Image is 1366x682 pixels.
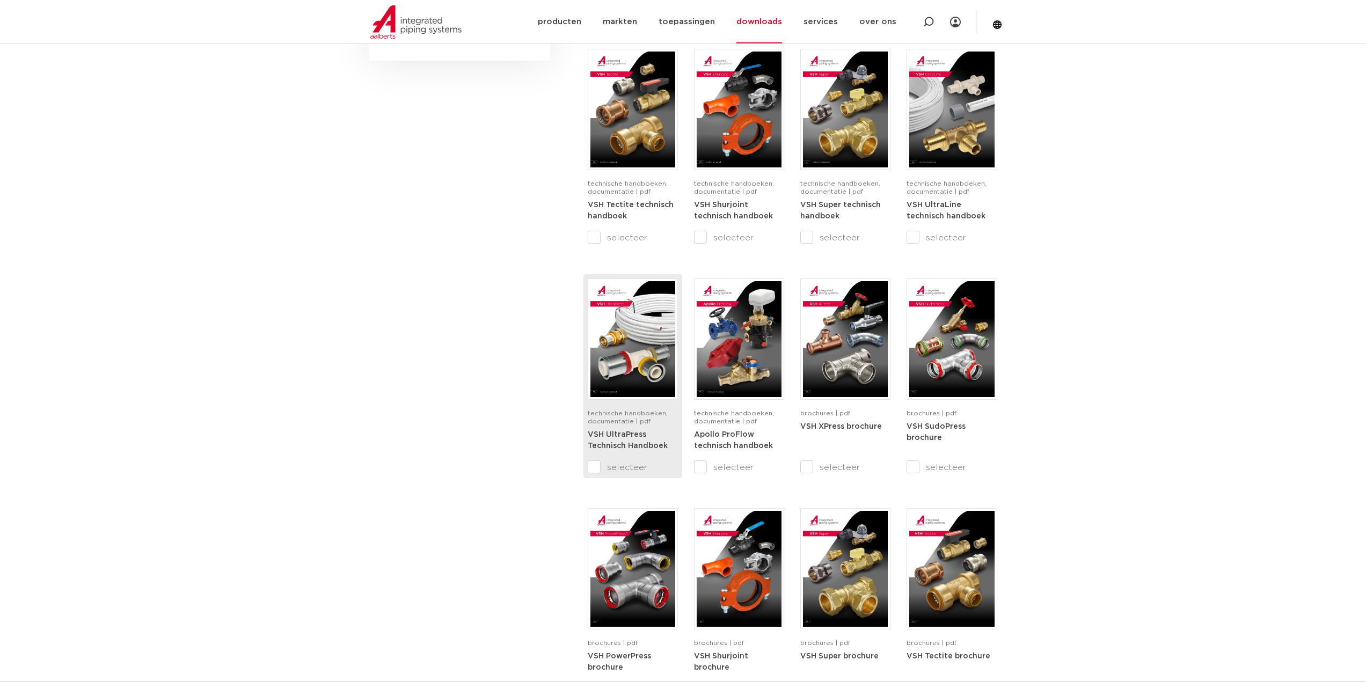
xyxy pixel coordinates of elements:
label: selecteer [694,231,784,244]
label: selecteer [800,231,890,244]
label: selecteer [588,231,678,244]
span: technische handboeken, documentatie | pdf [800,180,880,195]
a: Apollo ProFlow technisch handboek [694,430,773,450]
a: VSH XPress brochure [800,422,882,430]
span: technische handboeken, documentatie | pdf [907,180,987,195]
img: VSH-UltraLine_A4TM_5010216_2022_1.0_NL-pdf.jpg [909,52,994,167]
img: VSH-SudoPress_A4Brochure-5007222-2021_1.0_NL-1-pdf.jpg [909,281,994,397]
span: technische handboeken, documentatie | pdf [694,180,774,195]
span: technische handboeken, documentatie | pdf [588,180,668,195]
label: selecteer [907,231,997,244]
strong: VSH Super brochure [800,652,879,660]
span: brochures | pdf [800,410,850,416]
img: VSH-Super-A4Brochure-5007266-2021_1.0_NL-pdf.jpg [803,511,888,627]
a: VSH Tectite technisch handboek [588,201,674,221]
img: VSH-Shurjoint_A4TM_5008731_2024_3.0_EN-pdf.jpg [697,52,781,167]
a: VSH Super brochure [800,652,879,660]
label: selecteer [588,461,678,474]
img: VSH-Tectite_A4Brochure_5007420-2021_1.0_NL-1-pdf.jpg [909,511,994,627]
img: VSH-PowerPress_A4Brochure-5008993-2022_2.0_NL-pdf.jpg [590,511,675,627]
a: VSH UltraPress Technisch Handboek [588,430,668,450]
img: Apollo-ProFlow-A4TM_5010004_2022_1.0_NL-1-pdf.jpg [697,281,781,397]
strong: VSH XPress brochure [800,423,882,430]
strong: VSH PowerPress brochure [588,652,651,672]
strong: Apollo ProFlow technisch handboek [694,431,773,450]
strong: VSH Tectite brochure [907,652,990,660]
strong: VSH Shurjoint brochure [694,652,748,672]
label: selecteer [694,461,784,474]
img: VSH-Shurjoint_A4Brochure-5008696-2021_1.0_NL-1-pdf.jpg [697,511,781,627]
span: technische handboeken, documentatie | pdf [694,410,774,424]
span: brochures | pdf [694,640,744,646]
span: brochures | pdf [907,640,956,646]
strong: VSH UltraPress Technisch Handboek [588,431,668,450]
label: selecteer [907,461,997,474]
a: VSH SudoPress brochure [907,422,966,442]
a: VSH Shurjoint brochure [694,652,748,672]
span: brochures | pdf [907,410,956,416]
span: brochures | pdf [800,640,850,646]
a: VSH Shurjoint technisch handboek [694,201,773,221]
label: selecteer [800,461,890,474]
img: VSH-Tectite_A4TM_5009376-2024-2.0_NL-pdf.jpg [590,52,675,167]
strong: VSH SudoPress brochure [907,423,966,442]
span: technische handboeken, documentatie | pdf [588,410,668,424]
img: VSH-Super_A4TM_5007411-2022-2.1_NL-1-pdf.jpg [803,52,888,167]
span: brochures | pdf [588,640,638,646]
a: VSH Tectite brochure [907,652,990,660]
a: VSH PowerPress brochure [588,652,651,672]
img: VSH-UltraPress_A4TM_5008751_2025_3.0_NL-pdf.jpg [590,281,675,397]
a: VSH Super technisch handboek [800,201,881,221]
a: VSH UltraLine technisch handboek [907,201,985,221]
img: VSH-XPress_A4Brochure-5007145-2021_1.0_NL-1-pdf.jpg [803,281,888,397]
